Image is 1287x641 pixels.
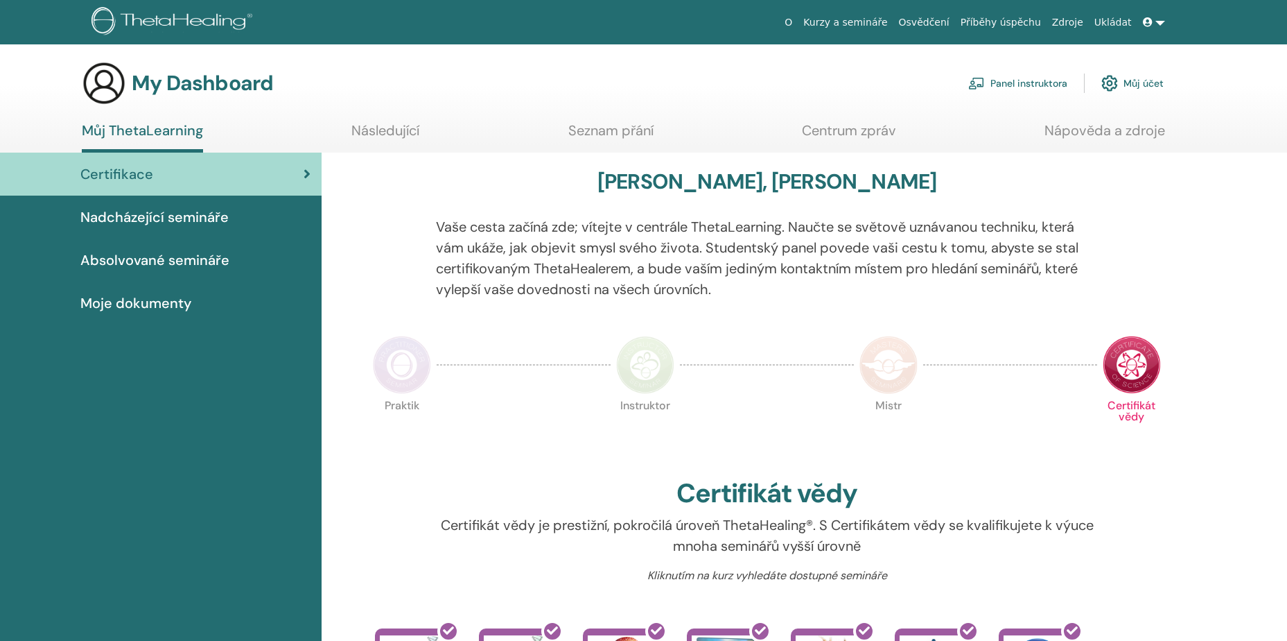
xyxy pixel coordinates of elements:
img: Certificate of Science [1103,336,1161,394]
span: Nadcházející semináře [80,207,229,228]
a: Můj účet [1101,68,1164,99]
h3: My Dashboard [132,71,273,96]
p: Praktik [373,400,431,459]
span: Moje dokumenty [80,293,191,314]
a: Osvědčení [893,10,955,35]
p: Kliknutím na kurz vyhledáte dostupné semináře [436,567,1098,584]
img: logo.png [91,7,257,38]
a: Seznam přání [568,122,654,149]
span: Certifikace [80,164,153,185]
a: O [779,10,798,35]
a: Kurzy a semináře [798,10,893,35]
a: Centrum zpráv [802,122,896,149]
p: Mistr [859,400,918,459]
a: Příběhy úspěchu [955,10,1047,35]
img: generic-user-icon.jpg [82,61,126,105]
img: Practitioner [373,336,431,394]
p: Certifikát vědy je prestižní, pokročilá úroveň ThetaHealing®. S Certifikátem vědy se kvalifikujet... [436,515,1098,556]
img: Instructor [616,336,674,394]
h3: [PERSON_NAME], [PERSON_NAME] [597,169,937,194]
a: Můj ThetaLearning [82,122,203,153]
a: Následující [351,122,419,149]
p: Instruktor [616,400,674,459]
img: cog.svg [1101,71,1118,95]
a: Zdroje [1047,10,1089,35]
a: Ukládat [1089,10,1137,35]
p: Vaše cesta začíná zde; vítejte v centrále ThetaLearning. Naučte se světově uznávanou techniku, kt... [436,216,1098,300]
img: Master [859,336,918,394]
a: Nápověda a zdroje [1044,122,1165,149]
img: chalkboard-teacher.svg [968,77,985,89]
h2: Certifikát vědy [676,478,857,510]
p: Certifikát vědy [1103,400,1161,459]
a: Panel instruktora [968,68,1067,99]
span: Absolvované semináře [80,250,229,271]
